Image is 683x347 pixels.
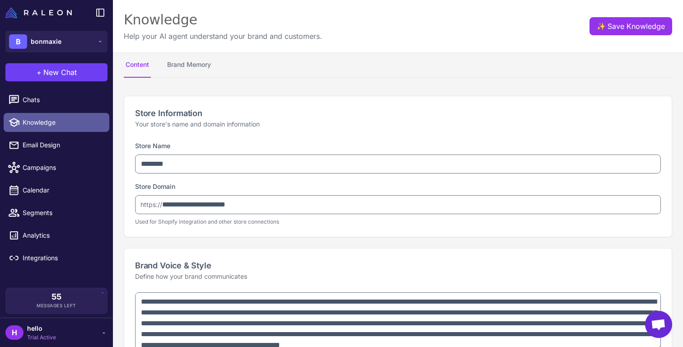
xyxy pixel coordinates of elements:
span: Email Design [23,140,102,150]
a: Analytics [4,226,109,245]
button: Content [124,52,151,78]
button: Bbonmaxie [5,31,108,52]
h2: Store Information [135,107,661,119]
button: ✨Save Knowledge [589,17,672,35]
span: New Chat [43,67,77,78]
a: Segments [4,203,109,222]
div: B [9,34,27,49]
a: Chats [4,90,109,109]
button: +New Chat [5,63,108,81]
span: Knowledge [23,117,102,127]
a: Campaigns [4,158,109,177]
span: Integrations [23,253,102,263]
img: Raleon Logo [5,7,72,18]
div: Knowledge [124,11,322,29]
span: hello [27,324,56,333]
button: Brand Memory [165,52,213,78]
span: Messages Left [37,302,76,309]
span: ✨ [597,21,604,28]
p: Help your AI agent understand your brand and customers. [124,31,322,42]
span: 55 [51,293,61,301]
p: Used for Shopify integration and other store connections [135,218,661,226]
span: Campaigns [23,163,102,173]
label: Store Name [135,142,170,150]
a: Open chat [645,311,672,338]
span: Trial Active [27,333,56,342]
span: + [37,67,42,78]
label: Store Domain [135,183,175,190]
span: Chats [23,95,102,105]
p: Define how your brand communicates [135,272,661,281]
h2: Brand Voice & Style [135,259,661,272]
a: Knowledge [4,113,109,132]
span: Calendar [23,185,102,195]
span: Analytics [23,230,102,240]
a: Integrations [4,249,109,267]
a: Calendar [4,181,109,200]
p: Your store's name and domain information [135,119,661,129]
div: H [5,325,23,340]
a: Email Design [4,136,109,155]
span: Segments [23,208,102,218]
span: bonmaxie [31,37,61,47]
